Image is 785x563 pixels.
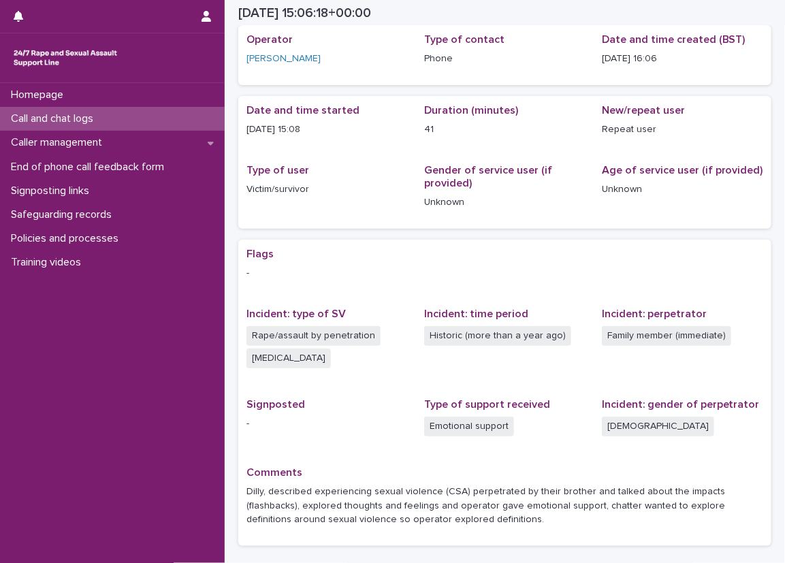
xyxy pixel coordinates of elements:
[424,123,586,137] p: 41
[246,326,381,346] span: Rape/assault by penetration
[246,485,763,527] p: Dilly, described experiencing sexual violence (CSA) perpetrated by their brother and talked about...
[424,165,552,189] span: Gender of service user (if provided)
[602,52,763,66] p: [DATE] 16:06
[246,182,408,197] p: Victim/survivor
[5,89,74,101] p: Homepage
[602,123,763,137] p: Repeat user
[246,34,293,45] span: Operator
[602,105,685,116] span: New/repeat user
[238,5,371,21] h2: [DATE] 15:06:18+00:00
[424,105,518,116] span: Duration (minutes)
[246,266,763,280] p: -
[246,165,309,176] span: Type of user
[424,417,514,436] span: Emotional support
[246,308,346,319] span: Incident: type of SV
[5,256,92,269] p: Training videos
[246,417,408,431] p: -
[5,184,100,197] p: Signposting links
[246,123,408,137] p: [DATE] 15:08
[602,399,760,410] span: Incident: gender of perpetrator
[246,105,359,116] span: Date and time started
[602,308,707,319] span: Incident: perpetrator
[602,34,746,45] span: Date and time created (BST)
[246,399,305,410] span: Signposted
[5,112,104,125] p: Call and chat logs
[5,232,129,245] p: Policies and processes
[602,165,763,176] span: Age of service user (if provided)
[424,399,550,410] span: Type of support received
[5,208,123,221] p: Safeguarding records
[424,195,586,210] p: Unknown
[11,44,120,71] img: rhQMoQhaT3yELyF149Cw
[424,52,586,66] p: Phone
[246,52,321,66] a: [PERSON_NAME]
[5,161,175,174] p: End of phone call feedback form
[5,136,113,149] p: Caller management
[246,349,331,368] span: [MEDICAL_DATA]
[424,308,528,319] span: Incident: time period
[424,326,571,346] span: Historic (more than a year ago)
[602,417,714,436] span: [DEMOGRAPHIC_DATA]
[246,467,302,478] span: Comments
[246,248,274,259] span: Flags
[602,182,763,197] p: Unknown
[424,34,504,45] span: Type of contact
[602,326,731,346] span: Family member (immediate)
